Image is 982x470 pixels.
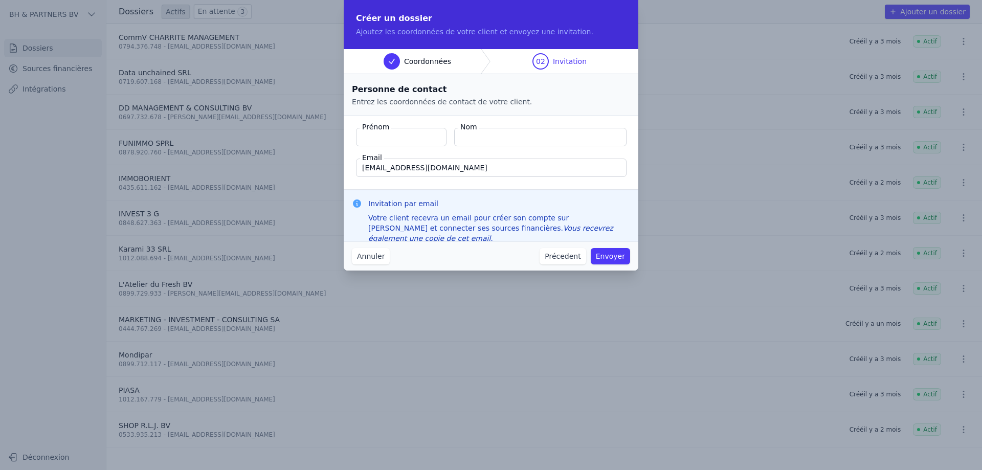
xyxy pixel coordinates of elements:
button: Envoyer [591,248,630,264]
p: Entrez les coordonnées de contact de votre client. [352,97,630,107]
span: Invitation [553,56,587,66]
nav: Progress [344,49,638,74]
span: Coordonnées [404,56,451,66]
label: Email [360,152,384,163]
label: Prénom [360,122,391,132]
span: 02 [536,56,545,66]
h3: Invitation par email [368,198,630,209]
button: Précedent [540,248,586,264]
h2: Créer un dossier [356,12,626,25]
div: Votre client recevra un email pour créer son compte sur [PERSON_NAME] et connecter ses sources fi... [368,213,630,243]
label: Nom [458,122,479,132]
em: Vous recevrez également une copie de cet email. [368,224,613,242]
button: Annuler [352,248,390,264]
p: Ajoutez les coordonnées de votre client et envoyez une invitation. [356,27,626,37]
h2: Personne de contact [352,82,630,97]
